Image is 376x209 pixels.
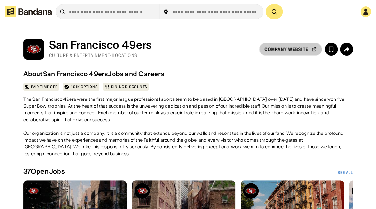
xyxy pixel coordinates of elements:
[134,183,150,199] img: San Francisco 49ers logo
[5,6,52,17] img: Bandana logotype
[259,43,322,56] a: company website
[352,183,367,199] img: San Francisco 49ers logo
[23,39,44,60] img: San Francisco 49ers logo
[43,70,165,78] div: San Francisco 49ers Jobs and Careers
[31,84,58,89] div: Paid time off
[70,84,98,89] div: 401k options
[264,47,309,52] div: company website
[49,52,152,58] div: Culture & Entertainment · 1 Locations
[23,70,43,78] div: About
[26,183,41,199] img: San Francisco 49ers logo
[243,183,259,199] img: San Francisco 49ers logo
[338,170,353,175] a: See All
[23,168,65,175] div: 37 Open Jobs
[23,96,353,157] div: The San Francisco 49ers were the first major league professional sports team to be based in [GEOG...
[111,84,147,89] div: Dining discounts
[49,39,152,51] div: San Francisco 49ers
